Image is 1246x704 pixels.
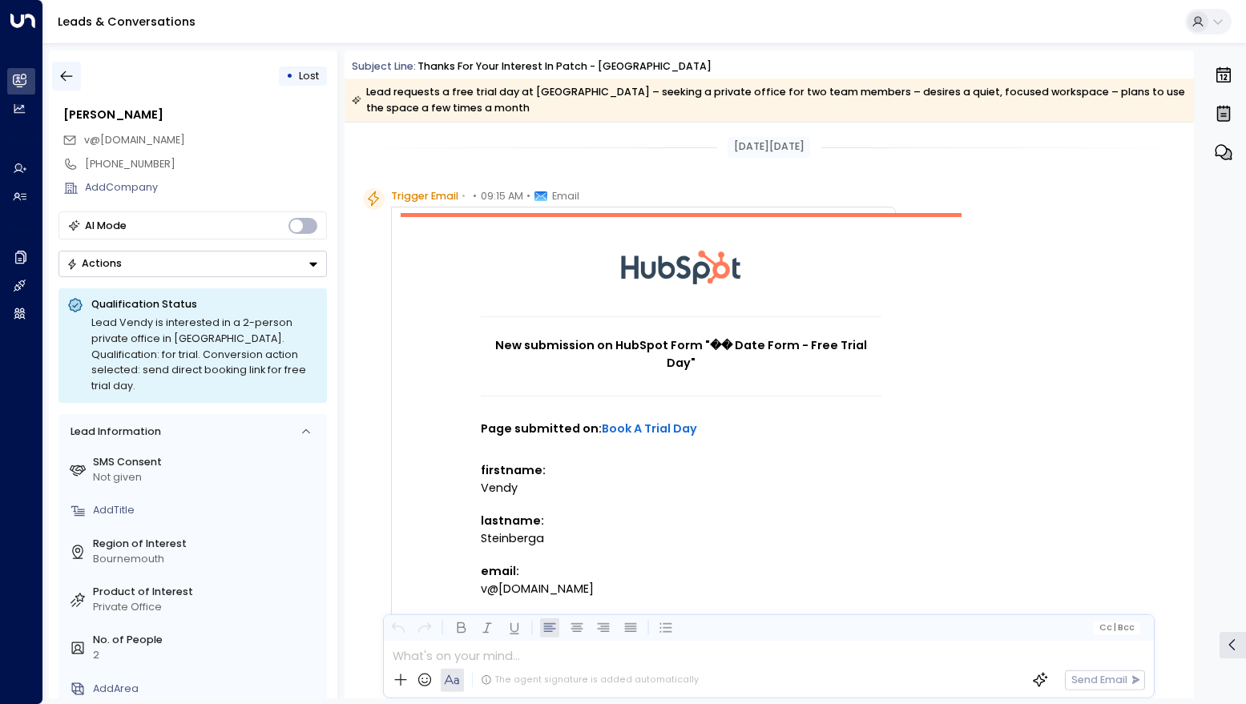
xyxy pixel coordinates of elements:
a: Book A Trial Day [602,420,697,438]
span: • [473,188,477,204]
span: Cc Bcc [1099,623,1135,633]
div: v@[DOMAIN_NAME] [481,581,881,598]
div: Button group with a nested menu [58,251,327,277]
span: | [1114,623,1116,633]
div: Lead Information [65,424,160,440]
div: AddCompany [85,180,327,195]
h1: New submission on HubSpot Form "�� Date Form - Free Trial Day" [481,337,881,372]
div: The agent signature is added automatically [481,674,699,686]
div: 2 [93,648,321,663]
p: Qualification Status [91,297,318,312]
button: Cc|Bcc [1094,621,1141,634]
strong: Page submitted on: [481,420,697,436]
label: No. of People [93,633,321,648]
div: [DATE][DATE] [728,137,809,158]
a: Leads & Conversations [58,14,196,30]
span: 09:15 AM [481,188,523,204]
div: Actions [67,257,122,270]
img: HubSpot [621,217,741,316]
span: • [526,188,530,204]
strong: lastname: [481,513,544,529]
div: Private Office [93,600,321,615]
span: • [462,188,466,204]
button: Redo [415,618,435,638]
button: Undo [389,618,409,638]
strong: firstname: [481,462,546,478]
div: • [286,63,293,89]
div: Bournemouth [93,552,321,567]
span: Trigger Email [391,188,458,204]
div: [PERSON_NAME] [63,107,327,124]
span: Subject Line: [352,59,416,73]
div: Not given [93,470,321,485]
label: Product of Interest [93,585,321,600]
label: SMS Consent [93,455,321,470]
span: v@[DOMAIN_NAME] [84,133,185,147]
div: AI Mode [85,218,127,234]
div: Lead Vendy is interested in a 2-person private office in [GEOGRAPHIC_DATA]. Qualification: for tr... [91,315,318,394]
span: Lost [299,69,319,82]
button: Actions [58,251,327,277]
div: [PHONE_NUMBER] [85,157,327,172]
div: Vendy [481,480,881,497]
div: Lead requests a free trial day at [GEOGRAPHIC_DATA] – seeking a private office for two team membe... [352,84,1185,116]
strong: email: [481,563,519,579]
div: AddTitle [93,503,321,518]
div: AddArea [93,682,321,697]
div: Thanks for your interest in Patch - [GEOGRAPHIC_DATA] [417,59,712,74]
div: Steinberga [481,530,881,548]
label: Region of Interest [93,537,321,552]
span: Email [552,188,579,204]
span: v@vendysteinberga.com [84,133,185,148]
